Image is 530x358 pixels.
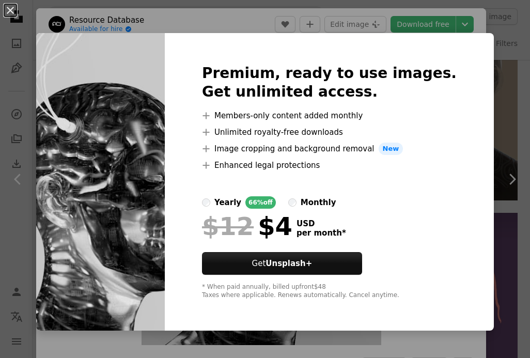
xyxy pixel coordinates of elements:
div: $4 [202,213,292,240]
strong: Unsplash+ [266,259,312,268]
div: * When paid annually, billed upfront $48 Taxes where applicable. Renews automatically. Cancel any... [202,283,457,300]
li: Unlimited royalty-free downloads [202,126,457,138]
li: Image cropping and background removal [202,143,457,155]
span: per month * [297,228,346,238]
div: monthly [301,196,336,209]
input: yearly66%off [202,198,210,207]
span: New [379,143,403,155]
li: Members-only content added monthly [202,110,457,122]
div: 66% off [245,196,276,209]
span: USD [297,219,346,228]
div: yearly [214,196,241,209]
img: photo-1730326526286-afb7a38bb9da [36,33,165,331]
input: monthly [288,198,297,207]
button: GetUnsplash+ [202,252,362,275]
span: $12 [202,213,254,240]
h2: Premium, ready to use images. Get unlimited access. [202,64,457,101]
li: Enhanced legal protections [202,159,457,172]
